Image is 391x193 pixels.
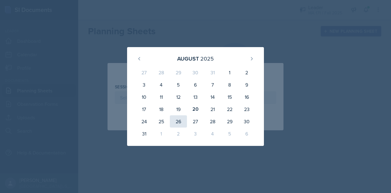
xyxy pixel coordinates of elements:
div: 2 [170,128,187,140]
div: 28 [204,115,221,128]
div: 15 [221,91,238,103]
div: 6 [238,128,255,140]
div: 7 [204,79,221,91]
div: 4 [204,128,221,140]
div: 4 [153,79,170,91]
div: 25 [153,115,170,128]
div: 11 [153,91,170,103]
div: 27 [136,66,153,79]
div: 20 [187,103,204,115]
div: 28 [153,66,170,79]
div: 1 [153,128,170,140]
div: 14 [204,91,221,103]
div: 17 [136,103,153,115]
div: 22 [221,103,238,115]
div: 5 [170,79,187,91]
div: 13 [187,91,204,103]
div: 26 [170,115,187,128]
div: 19 [170,103,187,115]
div: August [177,54,199,63]
div: 3 [136,79,153,91]
div: 31 [204,66,221,79]
div: 30 [238,115,255,128]
div: 12 [170,91,187,103]
div: 9 [238,79,255,91]
div: 31 [136,128,153,140]
div: 30 [187,66,204,79]
div: 23 [238,103,255,115]
div: 27 [187,115,204,128]
div: 29 [221,115,238,128]
div: 3 [187,128,204,140]
div: 18 [153,103,170,115]
div: 29 [170,66,187,79]
div: 21 [204,103,221,115]
div: 10 [136,91,153,103]
div: 16 [238,91,255,103]
div: 24 [136,115,153,128]
div: 1 [221,66,238,79]
div: 2 [238,66,255,79]
div: 2025 [200,54,214,63]
div: 5 [221,128,238,140]
div: 8 [221,79,238,91]
div: 6 [187,79,204,91]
